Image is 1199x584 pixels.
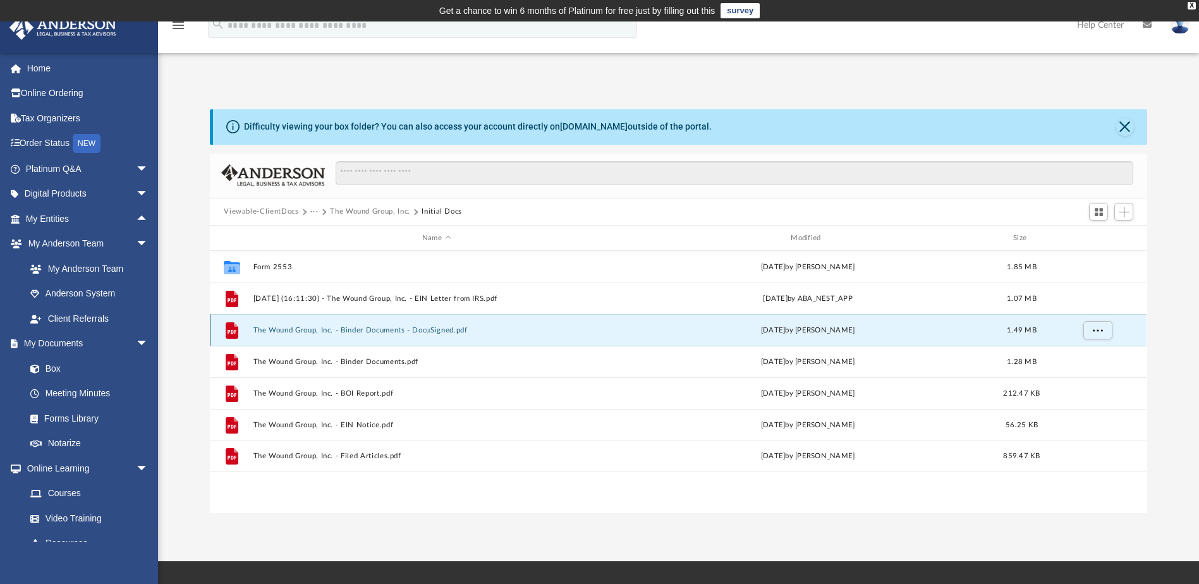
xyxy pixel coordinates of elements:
a: Box [18,356,155,381]
div: NEW [73,134,100,153]
div: Name [253,233,619,244]
a: Online Ordering [9,81,167,106]
span: 1.07 MB [1007,295,1037,302]
a: survey [721,3,760,18]
a: My Documentsarrow_drop_down [9,331,161,356]
a: Resources [18,531,161,556]
div: Get a chance to win 6 months of Platinum for free just by filling out this [439,3,715,18]
span: 1.85 MB [1007,264,1037,271]
button: [DATE] (16:11:30) - The Wound Group, Inc. - EIN Letter from IRS.pdf [253,295,619,303]
span: arrow_drop_down [136,156,161,182]
div: [DATE] by [PERSON_NAME] [625,325,991,336]
a: menu [171,24,186,33]
div: [DATE] by [PERSON_NAME] [625,388,991,399]
a: My Anderson Team [18,256,155,281]
a: Client Referrals [18,306,161,331]
div: [DATE] by [PERSON_NAME] [625,262,991,273]
button: Initial Docs [422,206,462,217]
button: The Wound Group, Inc. [330,206,410,217]
span: 859.47 KB [1004,453,1040,460]
button: The Wound Group, Inc. - Binder Documents.pdf [253,358,619,366]
i: menu [171,18,186,33]
i: search [211,17,225,31]
div: grid [210,251,1147,513]
button: Add [1114,203,1133,221]
button: Close [1116,118,1134,136]
a: Digital Productsarrow_drop_down [9,181,167,207]
a: Video Training [18,506,155,531]
a: Notarize [18,431,161,456]
span: arrow_drop_down [136,181,161,207]
button: The Wound Group, Inc. - Filed Articles.pdf [253,453,619,461]
div: Difficulty viewing your box folder? You can also access your account directly on outside of the p... [244,120,712,133]
div: [DATE] by ABA_NEST_APP [625,293,991,305]
button: Switch to Grid View [1089,203,1108,221]
span: arrow_drop_down [136,456,161,482]
a: Courses [18,481,161,506]
span: arrow_drop_down [136,231,161,257]
span: arrow_drop_down [136,331,161,357]
span: 1.49 MB [1007,327,1037,334]
div: [DATE] by [PERSON_NAME] [625,356,991,368]
a: Order StatusNEW [9,131,167,157]
input: Search files and folders [336,161,1133,185]
span: 56.25 KB [1006,422,1038,429]
button: More options [1083,321,1112,340]
a: Meeting Minutes [18,381,161,406]
img: User Pic [1171,16,1190,34]
button: The Wound Group, Inc. - EIN Notice.pdf [253,421,619,429]
div: [DATE] by [PERSON_NAME] [625,420,991,431]
div: Size [997,233,1047,244]
a: Tax Organizers [9,106,167,131]
a: Platinum Q&Aarrow_drop_down [9,156,167,181]
a: Home [9,56,167,81]
button: Form 2553 [253,263,619,271]
a: Forms Library [18,406,155,431]
button: The Wound Group, Inc. - BOI Report.pdf [253,389,619,398]
a: My Anderson Teamarrow_drop_down [9,231,161,257]
button: The Wound Group, Inc. - Binder Documents - DocuSigned.pdf [253,326,619,334]
a: [DOMAIN_NAME] [560,121,628,131]
button: ··· [310,206,319,217]
span: 212.47 KB [1004,390,1040,397]
div: id [216,233,247,244]
a: Anderson System [18,281,161,307]
img: Anderson Advisors Platinum Portal [6,15,120,40]
button: Viewable-ClientDocs [224,206,298,217]
a: My Entitiesarrow_drop_up [9,206,167,231]
span: arrow_drop_up [136,206,161,232]
div: Modified [624,233,991,244]
span: 1.28 MB [1007,358,1037,365]
div: id [1053,233,1141,244]
div: close [1188,2,1196,9]
div: [DATE] by [PERSON_NAME] [625,451,991,463]
a: Online Learningarrow_drop_down [9,456,161,481]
